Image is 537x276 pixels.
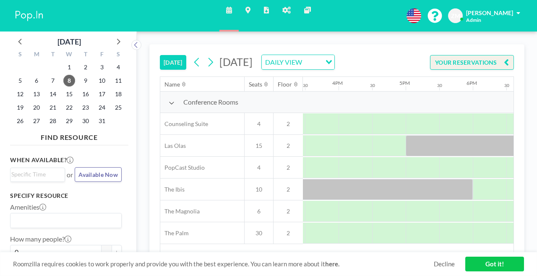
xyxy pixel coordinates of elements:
div: 4PM [332,80,343,86]
div: Name [164,81,180,88]
span: Las Olas [160,142,186,150]
div: 30 [370,83,375,88]
span: Friday, October 3, 2025 [96,61,108,73]
span: 2 [274,208,303,215]
div: [DATE] [57,36,81,47]
input: Search for option [11,170,60,179]
div: 30 [437,83,442,88]
span: Wednesday, October 22, 2025 [63,102,75,113]
span: The Magnolia [160,208,200,215]
span: Admin [466,17,481,23]
span: DAILY VIEW [263,57,304,68]
span: 30 [245,229,273,237]
span: Roomzilla requires cookies to work properly and provide you with the best experience. You can lea... [13,260,434,268]
div: T [45,50,61,60]
span: Wednesday, October 1, 2025 [63,61,75,73]
span: 15 [245,142,273,150]
span: Conference Rooms [183,98,238,106]
div: 5PM [399,80,410,86]
span: Wednesday, October 8, 2025 [63,75,75,87]
span: 6 [245,208,273,215]
span: [PERSON_NAME] [466,9,513,16]
span: or [67,171,73,179]
a: Decline [434,260,455,268]
div: T [77,50,94,60]
div: Search for option [262,55,334,69]
span: Sunday, October 5, 2025 [14,75,26,87]
span: 4 [245,164,273,171]
span: Saturday, October 25, 2025 [112,102,124,113]
span: Monday, October 13, 2025 [31,88,42,100]
span: Saturday, October 18, 2025 [112,88,124,100]
span: [DATE] [219,55,253,68]
label: How many people? [10,235,71,243]
a: Got it! [465,257,524,271]
div: 30 [504,83,509,88]
span: Monday, October 20, 2025 [31,102,42,113]
input: Search for option [11,215,117,226]
label: Amenities [10,203,46,211]
button: - [102,245,112,259]
a: here. [325,260,339,268]
button: [DATE] [160,55,186,70]
span: Sunday, October 26, 2025 [14,115,26,127]
span: Wednesday, October 29, 2025 [63,115,75,127]
div: Search for option [10,213,121,228]
span: The Palm [160,229,189,237]
span: The Ibis [160,186,185,193]
img: organization-logo [13,8,45,24]
div: Seats [249,81,262,88]
span: Monday, October 6, 2025 [31,75,42,87]
button: + [112,245,122,259]
span: 4 [245,120,273,128]
div: M [29,50,45,60]
h3: Specify resource [10,192,122,200]
div: S [110,50,126,60]
span: Friday, October 10, 2025 [96,75,108,87]
span: Sunday, October 19, 2025 [14,102,26,113]
span: Thursday, October 16, 2025 [80,88,91,100]
div: Search for option [10,168,65,181]
span: Friday, October 24, 2025 [96,102,108,113]
span: 2 [274,164,303,171]
div: W [61,50,78,60]
h4: FIND RESOURCE [10,130,128,142]
span: Saturday, October 4, 2025 [112,61,124,73]
div: 30 [303,83,308,88]
span: Thursday, October 23, 2025 [80,102,91,113]
span: PopCast Studio [160,164,205,171]
span: Thursday, October 9, 2025 [80,75,91,87]
span: Tuesday, October 14, 2025 [47,88,59,100]
div: S [12,50,29,60]
span: Saturday, October 11, 2025 [112,75,124,87]
span: Tuesday, October 7, 2025 [47,75,59,87]
span: 2 [274,120,303,128]
span: Thursday, October 30, 2025 [80,115,91,127]
span: Tuesday, October 28, 2025 [47,115,59,127]
button: YOUR RESERVATIONS [430,55,514,70]
input: Search for option [305,57,321,68]
span: Wednesday, October 15, 2025 [63,88,75,100]
button: Available Now [75,167,122,182]
span: Friday, October 17, 2025 [96,88,108,100]
span: 2 [274,186,303,193]
span: Available Now [78,171,118,178]
span: Sunday, October 12, 2025 [14,88,26,100]
div: 6PM [467,80,477,86]
span: Counseling Suite [160,120,208,128]
span: Tuesday, October 21, 2025 [47,102,59,113]
span: Friday, October 31, 2025 [96,115,108,127]
div: F [94,50,110,60]
div: Floor [278,81,292,88]
span: 10 [245,186,273,193]
span: 2 [274,229,303,237]
span: Thursday, October 2, 2025 [80,61,91,73]
span: Monday, October 27, 2025 [31,115,42,127]
span: ZM [451,12,460,20]
span: 2 [274,142,303,150]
